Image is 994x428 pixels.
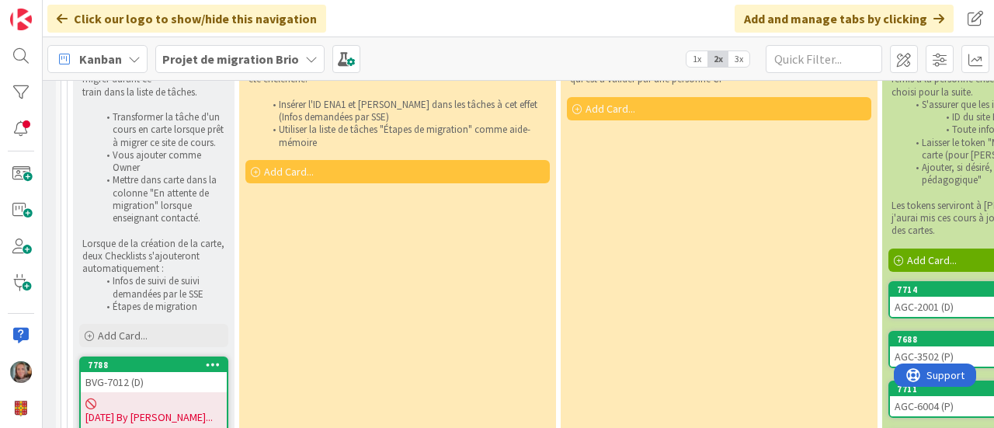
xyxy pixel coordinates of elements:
[98,275,226,301] li: Infos de suivi de suivi demandées par le SSE
[907,253,957,267] span: Add Card...
[98,329,148,343] span: Add Card...
[98,111,226,149] li: Transformer la tâche d'un cours en carte lorsque prêt à migrer ce site de cours.
[10,361,32,383] img: SP
[98,174,226,224] li: Mettre dans carte dans la colonne "En attente de migration" lorsque enseignant contacté.
[98,301,226,313] li: Étapes de migration
[81,372,227,392] div: BVG-7012 (D)
[264,165,314,179] span: Add Card...
[82,86,225,99] p: train dans la liste de tâches.
[33,2,71,21] span: Support
[79,50,122,68] span: Kanban
[82,238,225,276] p: Lorsque de la création de la carte, deux Checklists s'ajouteront automatiquement :
[10,9,32,30] img: Visit kanbanzone.com
[81,358,227,372] div: 7788
[766,45,882,73] input: Quick Filter...
[98,149,226,175] li: Vous ajouter comme Owner
[85,409,213,426] span: [DATE] By [PERSON_NAME]...
[162,51,299,67] b: Projet de migration Brio
[586,102,635,116] span: Add Card...
[47,5,326,33] div: Click our logo to show/hide this navigation
[88,360,227,371] div: 7788
[264,99,547,124] li: Insérer l'ID ENA1 et [PERSON_NAME] dans les tâches à cet effet (Infos demandées par SSE)
[10,398,32,419] img: avatar
[728,51,749,67] span: 3x
[707,51,728,67] span: 2x
[686,51,707,67] span: 1x
[735,5,954,33] div: Add and manage tabs by clicking
[81,358,227,392] div: 7788BVG-7012 (D)
[264,124,547,149] li: Utiliser la liste de tâches "Étapes de migration" comme aide-mémoire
